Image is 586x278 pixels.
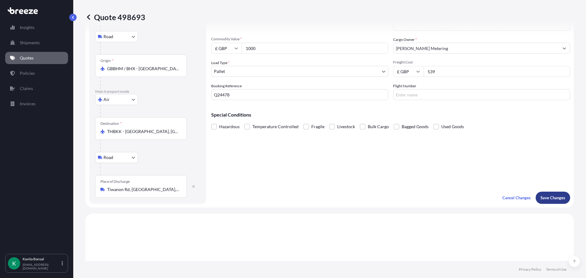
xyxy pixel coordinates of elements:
[107,186,179,193] input: Place of Discharge
[219,122,240,131] span: Hazardous
[536,192,570,204] button: Save Changes
[23,257,60,262] p: Kavita Bansal
[5,98,68,110] a: Invoices
[368,122,389,131] span: Bulk Cargo
[5,82,68,95] a: Claims
[541,195,565,201] p: Save Changes
[95,31,138,42] button: Select transport
[211,89,388,100] input: Your internal reference
[559,43,570,54] button: Show suggestions
[497,192,536,204] button: Cancel Changes
[393,89,570,100] input: Enter name
[100,121,122,126] div: Destination
[546,267,566,272] a: Terms of Use
[107,128,179,135] input: Destination
[441,122,464,131] span: Used Goods
[85,12,145,22] p: Quote 498693
[424,66,570,77] input: Enter amount
[393,37,417,43] label: Cargo Owner
[12,260,16,266] span: K
[5,37,68,49] a: Shipments
[393,60,570,65] span: Freight Cost
[20,70,35,76] p: Policies
[252,122,298,131] span: Temperature Controlled
[95,94,138,105] button: Select transport
[393,43,559,54] input: Full name
[20,55,34,61] p: Quotes
[103,34,113,40] span: Road
[242,43,388,54] input: Type amount
[214,68,225,74] span: Pallet
[100,179,130,184] div: Place of Discharge
[103,154,113,161] span: Road
[211,112,570,117] p: Special Conditions
[95,89,200,94] p: Main transport mode
[5,52,68,64] a: Quotes
[311,122,324,131] span: Fragile
[211,60,230,66] span: Load Type
[20,101,35,107] p: Invoices
[402,122,429,131] span: Bagged Goods
[107,66,179,72] input: Origin
[23,263,60,270] p: [EMAIL_ADDRESS][DOMAIN_NAME]
[20,85,33,92] p: Claims
[211,66,388,77] button: Pallet
[20,24,34,31] p: Insights
[103,96,110,103] span: Air
[337,122,355,131] span: Livestock
[20,40,40,46] p: Shipments
[5,21,68,34] a: Insights
[393,83,416,89] label: Flight Number
[211,37,388,42] span: Commodity Value
[95,152,138,163] button: Select transport
[519,267,541,272] a: Privacy Policy
[5,67,68,79] a: Policies
[100,58,114,63] div: Origin
[211,83,242,89] label: Booking Reference
[502,195,531,201] p: Cancel Changes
